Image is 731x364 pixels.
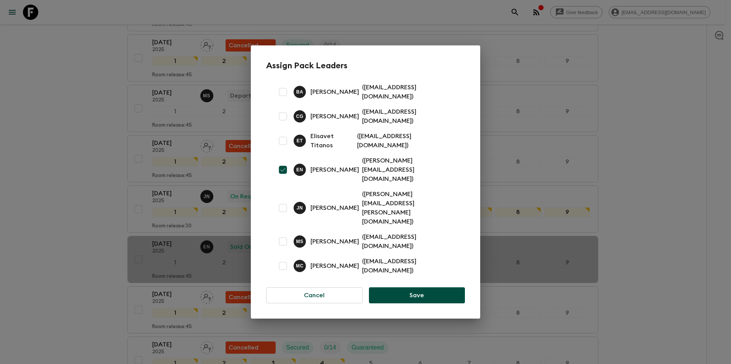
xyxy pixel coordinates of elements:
p: ( [PERSON_NAME][EMAIL_ADDRESS][DOMAIN_NAME] ) [362,156,456,184]
p: ( [EMAIL_ADDRESS][DOMAIN_NAME] ) [362,232,456,251]
button: Save [369,287,465,303]
p: ( [PERSON_NAME][EMAIL_ADDRESS][PERSON_NAME][DOMAIN_NAME] ) [362,190,456,226]
p: M C [296,263,304,269]
p: M S [296,238,303,245]
p: Elisavet Titanos [310,132,354,150]
p: ( [EMAIL_ADDRESS][DOMAIN_NAME] ) [362,107,456,126]
p: [PERSON_NAME] [310,112,359,121]
p: [PERSON_NAME] [310,261,359,271]
p: ( [EMAIL_ADDRESS][DOMAIN_NAME] ) [362,257,456,275]
p: E T [297,138,303,144]
p: [PERSON_NAME] [310,165,359,174]
p: J N [297,205,303,211]
p: E N [296,167,303,173]
h2: Assign Pack Leaders [266,61,465,71]
p: [PERSON_NAME] [310,87,359,97]
p: [PERSON_NAME] [310,203,359,213]
p: C G [296,113,303,119]
p: ( [EMAIL_ADDRESS][DOMAIN_NAME] ) [357,132,456,150]
button: Cancel [266,287,363,303]
p: ( [EMAIL_ADDRESS][DOMAIN_NAME] ) [362,83,456,101]
p: B A [296,89,304,95]
p: [PERSON_NAME] [310,237,359,246]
